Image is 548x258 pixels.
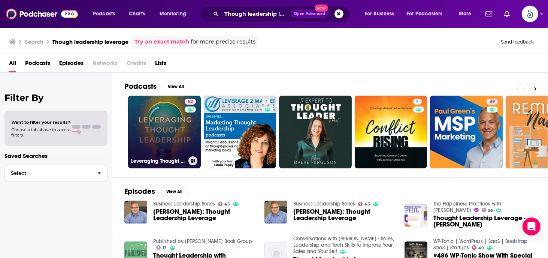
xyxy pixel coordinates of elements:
span: 7 [265,98,267,106]
a: 7 [204,96,276,168]
span: For Business [365,9,394,19]
a: Episodes [59,57,84,72]
span: Choose a tab above to access filters. [11,127,70,138]
span: Networks [93,57,118,72]
button: open menu [402,8,454,20]
a: 7 [262,99,270,105]
span: Select [5,171,91,175]
h3: Though leadership leverage [52,38,128,45]
a: Charts [124,8,149,20]
span: Monitoring [160,9,186,19]
button: Send feedback [499,39,536,45]
span: For Podcasters [407,9,443,19]
a: Published by Greenleaf Book Group [153,238,252,244]
a: Lists [155,57,166,72]
span: New [315,4,328,12]
span: for more precise results [191,37,255,46]
a: EpisodesView All [124,187,188,196]
a: PodcastsView All [124,82,190,91]
span: 49 [490,98,495,106]
a: Peter Winick: Thought Leadership Leverage [293,208,396,221]
a: All [9,57,16,72]
a: Try an exact match [134,37,189,46]
span: 45 [364,202,370,206]
span: Charts [129,9,145,19]
button: open menu [360,8,404,20]
button: Show profile menu [522,6,538,22]
a: Conversations with Phil Gerbyshak - Sales, Leadership and Tech Skills to Improve Your Sales and Y... [293,235,394,255]
h3: Search [25,38,43,45]
h2: Episodes [124,187,155,196]
p: Saved Searches [4,152,108,159]
a: 52 [185,99,196,105]
input: Search podcasts, credits, & more... [221,8,291,20]
div: Search podcasts, credits, & more... [208,5,357,22]
a: Podcasts [25,57,50,72]
span: More [459,9,472,19]
span: 13 [163,246,167,250]
a: 26 [482,208,493,212]
a: Business Leadership Series [293,201,355,207]
button: Open AdvancedNew [291,9,329,18]
span: Open Advanced [294,12,325,16]
span: 49 [478,246,484,250]
img: Thought Leadership Leverage - Peter Winick [405,204,427,227]
a: 49 [430,96,503,168]
a: 52Leveraging Thought Leadership [128,96,201,168]
button: open menu [454,8,481,20]
button: View All [163,82,190,91]
button: Select [4,165,108,181]
img: Podchaser - Follow, Share and Rate Podcasts [6,7,78,21]
a: Show notifications dropdown [501,7,513,20]
a: Show notifications dropdown [482,7,495,20]
a: 7 [355,96,427,168]
div: Open Intercom Messenger [523,217,541,235]
button: View All [161,187,188,196]
h3: Leveraging Thought Leadership [131,158,185,164]
span: [PERSON_NAME]: Thought Leadership Leverage [293,208,396,221]
span: [PERSON_NAME]: Thought Leadership Leverage [153,208,255,221]
span: Thought Leadership Leverage - [PERSON_NAME] [433,215,536,228]
h2: Filter By [4,92,108,103]
h2: Podcasts [124,82,157,91]
img: Peter Winick: Thought Leadership Leverage [124,201,147,223]
a: WP-Tonic | WordPress | SaaS | Bootstrap SaaS | Startups [433,238,527,251]
a: 45 [218,202,230,206]
span: Want to filter your results? [11,120,70,125]
a: Thought Leadership Leverage - Peter Winick [433,215,536,228]
span: Credits [127,57,146,72]
button: open menu [88,8,125,20]
a: 49 [472,245,484,250]
span: Podcasts [93,9,115,19]
img: User Profile [522,6,538,22]
span: 26 [488,209,493,212]
span: 52 [188,98,193,106]
span: 7 [416,98,419,106]
img: Peter Winick: Thought Leadership Leverage [264,201,287,223]
a: 49 [487,99,498,105]
a: 7 [413,99,422,105]
span: Logged in as Spiral5-G2 [522,6,538,22]
span: 45 [224,202,230,206]
a: Business Leadership Series [153,201,215,207]
a: Peter Winick: Thought Leadership Leverage [153,208,255,221]
button: open menu [154,8,196,20]
a: The Happiness Practices with Phil Gerbyshak [433,201,501,213]
a: 45 [358,202,370,206]
a: 13 [156,245,167,250]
